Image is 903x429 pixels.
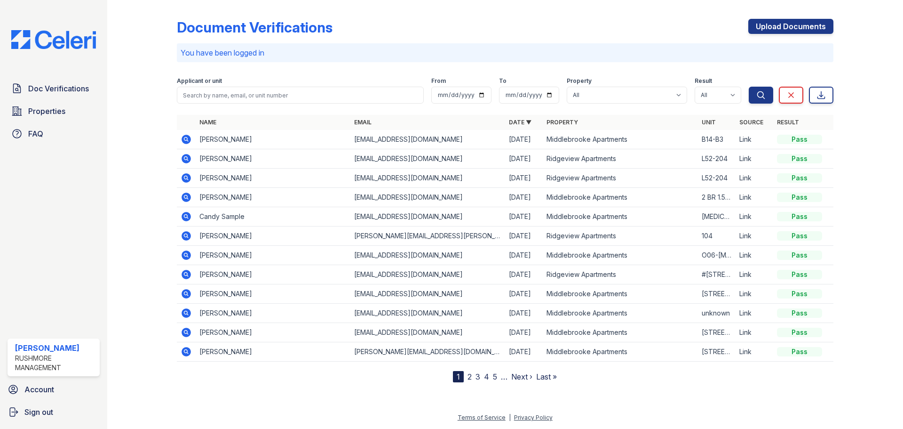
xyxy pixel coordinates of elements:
[777,270,822,279] div: Pass
[505,246,543,265] td: [DATE]
[199,119,216,126] a: Name
[777,154,822,163] div: Pass
[28,105,65,117] span: Properties
[196,342,350,362] td: [PERSON_NAME]
[505,149,543,169] td: [DATE]
[4,30,103,49] img: CE_Logo_Blue-a8612792a0a2168367f1c8372b55b34899dd931a85d93a1a3d3e32e68fde9ad4.png
[509,414,511,421] div: |
[505,227,543,246] td: [DATE]
[431,77,446,85] label: From
[505,284,543,304] td: [DATE]
[777,193,822,202] div: Pass
[350,130,505,149] td: [EMAIL_ADDRESS][DOMAIN_NAME]
[475,372,480,381] a: 3
[177,19,333,36] div: Document Verifications
[736,265,773,284] td: Link
[181,47,830,58] p: You have been logged in
[505,130,543,149] td: [DATE]
[511,372,532,381] a: Next ›
[15,354,96,372] div: Rushmore Management
[736,246,773,265] td: Link
[4,380,103,399] a: Account
[777,308,822,318] div: Pass
[350,246,505,265] td: [EMAIL_ADDRESS][DOMAIN_NAME]
[695,77,712,85] label: Result
[702,119,716,126] a: Unit
[543,323,697,342] td: Middlebrooke Apartments
[196,304,350,323] td: [PERSON_NAME]
[8,102,100,121] a: Properties
[28,128,43,139] span: FAQ
[698,169,736,188] td: L52-204
[777,347,822,356] div: Pass
[736,323,773,342] td: Link
[736,169,773,188] td: Link
[543,227,697,246] td: Ridgeview Apartments
[736,284,773,304] td: Link
[15,342,96,354] div: [PERSON_NAME]
[698,207,736,227] td: [MEDICAL_DATA]
[505,207,543,227] td: [DATE]
[493,372,497,381] a: 5
[509,119,531,126] a: Date ▼
[736,304,773,323] td: Link
[505,188,543,207] td: [DATE]
[777,173,822,183] div: Pass
[543,169,697,188] td: Ridgeview Apartments
[736,130,773,149] td: Link
[354,119,372,126] a: Email
[547,119,578,126] a: Property
[698,323,736,342] td: [STREET_ADDRESS]
[196,130,350,149] td: [PERSON_NAME]
[698,265,736,284] td: #[STREET_ADDRESS]
[453,371,464,382] div: 1
[698,227,736,246] td: 104
[736,207,773,227] td: Link
[350,342,505,362] td: [PERSON_NAME][EMAIL_ADDRESS][DOMAIN_NAME]
[196,169,350,188] td: [PERSON_NAME]
[8,124,100,143] a: FAQ
[350,304,505,323] td: [EMAIL_ADDRESS][DOMAIN_NAME]
[777,231,822,241] div: Pass
[4,403,103,421] a: Sign out
[350,188,505,207] td: [EMAIL_ADDRESS][DOMAIN_NAME]
[28,83,89,94] span: Doc Verifications
[350,323,505,342] td: [EMAIL_ADDRESS][DOMAIN_NAME]
[736,188,773,207] td: Link
[543,342,697,362] td: Middlebrooke Apartments
[514,414,553,421] a: Privacy Policy
[736,342,773,362] td: Link
[505,323,543,342] td: [DATE]
[350,284,505,304] td: [EMAIL_ADDRESS][DOMAIN_NAME]
[698,246,736,265] td: O06-[MEDICAL_DATA]-M
[505,342,543,362] td: [DATE]
[777,119,799,126] a: Result
[698,304,736,323] td: unknown
[350,227,505,246] td: [PERSON_NAME][EMAIL_ADDRESS][PERSON_NAME][DOMAIN_NAME]
[196,207,350,227] td: Candy Sample
[543,304,697,323] td: Middlebrooke Apartments
[350,149,505,169] td: [EMAIL_ADDRESS][DOMAIN_NAME]
[458,414,506,421] a: Terms of Service
[543,246,697,265] td: Middlebrooke Apartments
[698,284,736,304] td: [STREET_ADDRESS][PERSON_NAME]
[196,188,350,207] td: [PERSON_NAME]
[736,227,773,246] td: Link
[543,188,697,207] td: Middlebrooke Apartments
[543,130,697,149] td: Middlebrooke Apartments
[505,169,543,188] td: [DATE]
[777,328,822,337] div: Pass
[499,77,507,85] label: To
[350,207,505,227] td: [EMAIL_ADDRESS][DOMAIN_NAME]
[196,323,350,342] td: [PERSON_NAME]
[505,304,543,323] td: [DATE]
[350,169,505,188] td: [EMAIL_ADDRESS][DOMAIN_NAME]
[777,289,822,299] div: Pass
[501,371,507,382] span: …
[24,384,54,395] span: Account
[196,265,350,284] td: [PERSON_NAME]
[543,284,697,304] td: Middlebrooke Apartments
[196,246,350,265] td: [PERSON_NAME]
[8,79,100,98] a: Doc Verifications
